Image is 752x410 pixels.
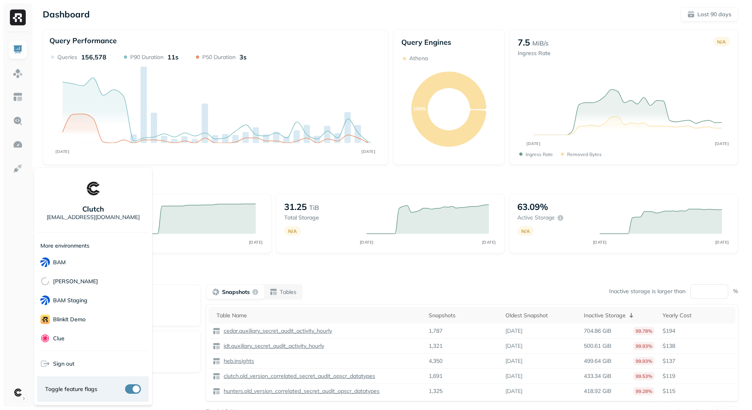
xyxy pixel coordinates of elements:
[584,342,611,350] p: 500.61 GiB
[715,141,729,146] tspan: [DATE]
[532,38,549,48] p: MiB/s
[213,372,220,380] img: table
[13,116,23,126] img: Query Explorer
[202,53,235,61] p: P50 Duration
[249,240,262,245] tspan: [DATE]
[13,139,23,150] img: Optimization
[584,312,626,319] p: Inactive Storage
[733,288,738,295] p: %
[55,149,69,154] tspan: [DATE]
[633,372,655,380] p: 99.53%
[213,342,220,350] img: table
[663,311,731,320] div: Yearly Cost
[518,37,530,48] p: 7.5
[663,357,731,365] p: $137
[663,387,731,395] p: $115
[49,36,117,45] p: Query Performance
[429,311,498,320] div: Snapshots
[53,360,74,368] span: Sign out
[609,288,686,295] p: Inactive storage is larger than
[663,372,731,380] p: $119
[633,387,655,395] p: 99.28%
[517,201,548,212] p: 63.09%
[45,385,97,393] span: Toggle feature flags
[12,387,23,398] img: Clutch
[222,327,332,335] p: cedar.auxiliary_secret_audit_activity_hourly
[482,240,496,245] tspan: [DATE]
[429,387,442,395] p: 1,325
[505,372,522,380] p: [DATE]
[43,9,90,20] p: Dashboard
[505,327,522,335] p: [DATE]
[40,257,50,267] img: BAM
[409,55,428,62] p: Athena
[53,316,85,323] p: Blinkit Demo
[309,203,319,212] p: TiB
[633,357,655,365] p: 99.93%
[505,311,576,320] div: Oldest Snapshot
[53,259,66,266] p: BAM
[288,228,297,234] p: N/A
[84,179,103,198] img: Clutch
[81,53,106,61] p: 156,578
[222,357,254,365] p: heb.insights
[505,342,522,350] p: [DATE]
[663,342,731,350] p: $138
[13,68,23,78] img: Assets
[53,278,98,285] p: [PERSON_NAME]
[222,387,380,395] p: hunters.old_version_correlated_secret_audit_opscr_datatypes
[222,342,324,350] p: idt.auxiliary_secret_audit_activity_hourly
[43,267,738,277] p: Unused Assets
[584,387,611,395] p: 418.92 GiB
[284,201,307,212] p: 31.25
[82,204,104,214] p: Clutch
[361,149,375,154] tspan: [DATE]
[216,311,421,320] div: Table Name
[280,288,296,296] p: Tables
[222,288,250,296] p: Snapshots
[40,334,50,343] img: Clue
[284,214,359,221] p: Total storage
[584,327,611,335] p: 704.86 GiB
[521,228,530,234] p: N/A
[359,240,373,245] tspan: [DATE]
[527,141,541,146] tspan: [DATE]
[13,44,23,55] img: Dashboard
[633,327,655,335] p: 99.78%
[717,39,726,45] p: N/A
[13,92,23,102] img: Asset Explorer
[517,214,555,221] p: Active storage
[40,315,50,324] img: Blinkit Demo
[10,10,26,25] img: Ryft
[697,11,731,18] p: Last 90 days
[429,357,442,365] p: 4,350
[663,327,731,335] p: $194
[505,357,522,365] p: [DATE]
[213,387,220,395] img: table
[13,163,23,174] img: Integrations
[213,357,220,365] img: table
[222,372,375,380] p: clutch.old_version_correlated_secret_audit_opscr_datatypes
[584,372,611,380] p: 433.34 GiB
[40,242,89,250] p: More environments
[429,342,442,350] p: 1,321
[633,342,655,350] p: 99.93%
[584,357,611,365] p: 499.64 GiB
[715,240,729,245] tspan: [DATE]
[40,296,50,305] img: BAM Staging
[401,38,497,47] p: Query Engines
[57,53,77,61] p: Queries
[429,327,442,335] p: 1,787
[130,53,163,61] p: P90 Duration
[167,53,179,61] p: 11s
[213,327,220,335] img: table
[518,50,551,57] p: Ingress Rate
[429,372,442,380] p: 1,691
[53,335,65,342] p: Clue
[526,151,553,157] p: Ingress Rate
[413,106,426,112] text: 100%
[567,151,602,157] p: Removed bytes
[239,53,247,61] p: 3s
[592,240,606,245] tspan: [DATE]
[43,181,738,190] p: Storage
